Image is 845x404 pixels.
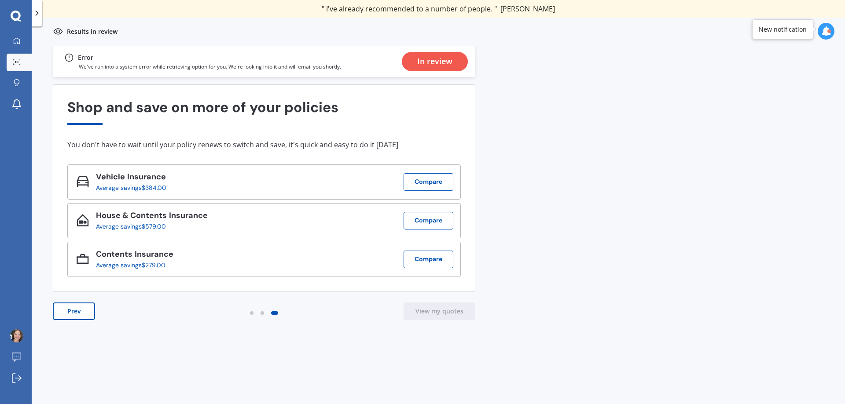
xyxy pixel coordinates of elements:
[96,211,208,223] div: House & Contents
[759,25,807,34] div: New notification
[404,212,453,229] button: Compare
[77,214,89,226] img: House & Contents_icon
[96,184,166,191] div: Average savings $384.00
[67,27,118,36] p: Results in review
[53,302,95,320] button: Prev
[96,262,166,269] div: Average savings $279.00
[404,173,453,191] button: Compare
[96,223,201,230] div: Average savings $579.00
[96,250,173,262] div: Contents
[67,99,461,124] div: Shop and save on more of your policies
[79,63,341,70] p: We've run into a system error while retrieving option for you. We're looking into it and will ema...
[67,140,461,149] div: You don't have to wait until your policy renews to switch and save, it's quick and easy to do it ...
[96,172,173,184] div: Vehicle
[77,175,89,188] img: Vehicle_icon
[417,52,452,71] div: In review
[53,26,63,37] img: inReview.1b73fd28b8dc78d21cc1.svg
[78,52,93,63] div: Error
[77,253,89,265] img: Contents_icon
[10,329,23,342] img: ACg8ocKHrAPaBCnFZqJf39PfsuEhgK4tbFpBIYy7NUIKl7OifxSUOvs=s96-c
[404,251,453,268] button: Compare
[167,210,208,221] span: Insurance
[132,249,173,259] span: Insurance
[404,302,475,320] button: View my quotes
[125,171,166,182] span: Insurance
